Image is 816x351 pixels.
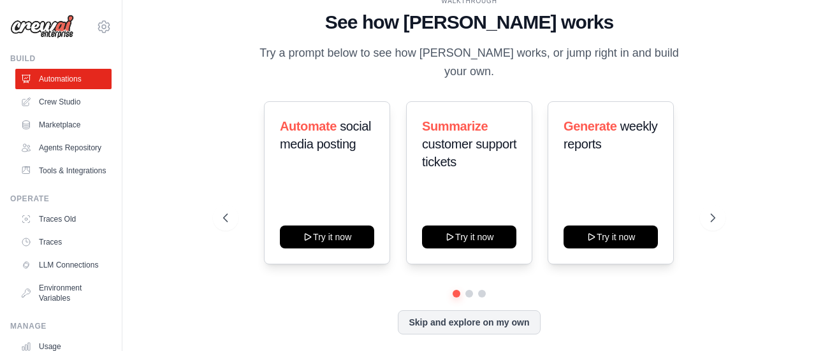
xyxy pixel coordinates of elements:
[15,69,112,89] a: Automations
[15,232,112,252] a: Traces
[15,255,112,275] a: LLM Connections
[15,115,112,135] a: Marketplace
[10,194,112,204] div: Operate
[422,119,488,133] span: Summarize
[15,278,112,308] a: Environment Variables
[255,44,683,82] p: Try a prompt below to see how [PERSON_NAME] works, or jump right in and build your own.
[223,11,715,34] h1: See how [PERSON_NAME] works
[398,310,540,334] button: Skip and explore on my own
[15,161,112,181] a: Tools & Integrations
[422,226,516,248] button: Try it now
[15,209,112,229] a: Traces Old
[15,92,112,112] a: Crew Studio
[10,54,112,64] div: Build
[422,137,516,169] span: customer support tickets
[10,321,112,331] div: Manage
[15,138,112,158] a: Agents Repository
[280,226,374,248] button: Try it now
[564,226,658,248] button: Try it now
[10,15,74,39] img: Logo
[280,119,337,133] span: Automate
[752,290,816,351] iframe: Chat Widget
[564,119,617,133] span: Generate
